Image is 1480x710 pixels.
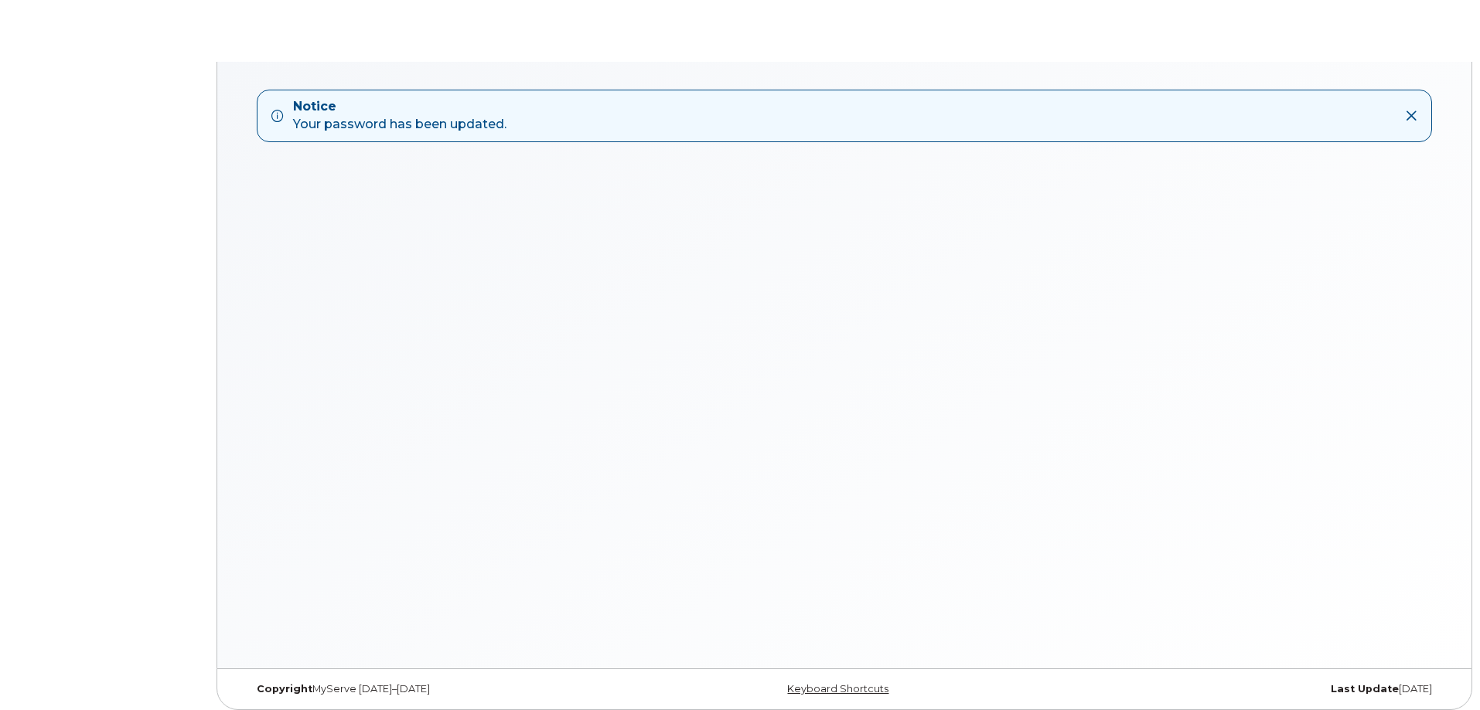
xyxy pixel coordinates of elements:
div: [DATE] [1044,683,1444,695]
a: Keyboard Shortcuts [787,683,888,695]
div: Your password has been updated. [293,98,506,134]
strong: Notice [293,98,506,116]
strong: Copyright [257,683,312,695]
div: MyServe [DATE]–[DATE] [245,683,645,695]
strong: Last Update [1331,683,1399,695]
